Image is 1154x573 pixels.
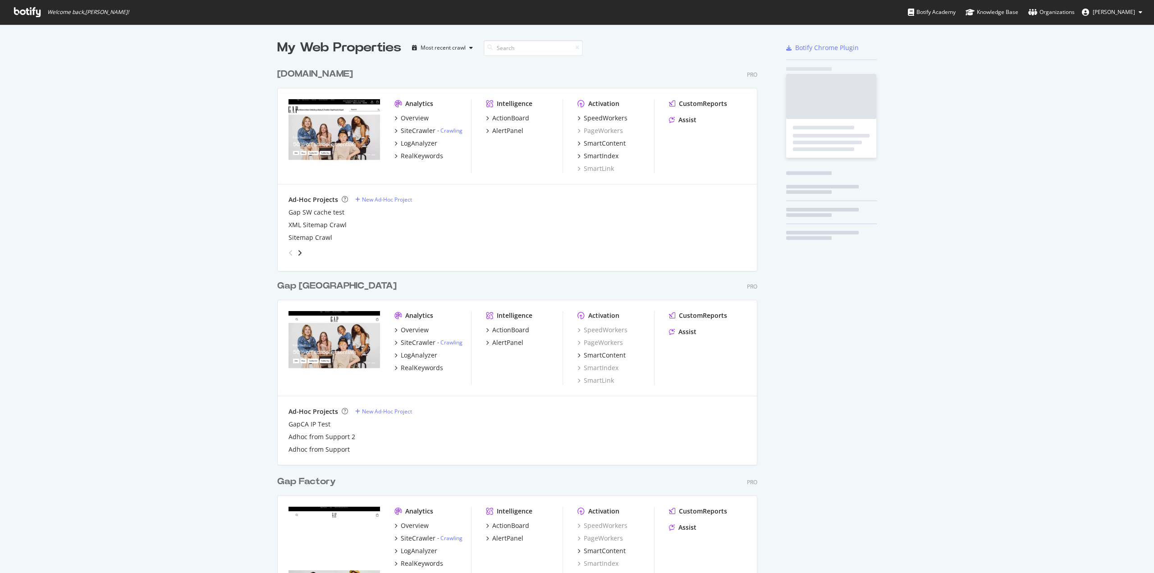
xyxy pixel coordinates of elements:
[288,432,355,441] div: Adhoc from Support 2
[440,534,463,542] a: Crawling
[577,521,627,530] a: SpeedWorkers
[394,126,463,135] a: SiteCrawler- Crawling
[401,114,429,123] div: Overview
[588,99,619,108] div: Activation
[747,478,757,486] div: Pro
[577,363,618,372] a: SmartIndex
[786,43,859,52] a: Botify Chrome Plugin
[394,325,429,335] a: Overview
[277,475,336,488] div: Gap Factory
[394,139,437,148] a: LogAnalyzer
[966,8,1018,17] div: Knowledge Base
[1028,8,1075,17] div: Organizations
[288,99,380,172] img: Gap.com
[679,99,727,108] div: CustomReports
[678,327,696,336] div: Assist
[362,196,412,203] div: New Ad-Hoc Project
[497,99,532,108] div: Intelligence
[288,220,347,229] a: XML Sitemap Crawl
[277,280,400,293] a: Gap [GEOGRAPHIC_DATA]
[577,534,623,543] div: PageWorkers
[577,325,627,335] a: SpeedWorkers
[484,40,583,56] input: Search
[679,507,727,516] div: CustomReports
[394,114,429,123] a: Overview
[669,523,696,532] a: Assist
[492,114,529,123] div: ActionBoard
[437,127,463,134] div: -
[355,196,412,203] a: New Ad-Hoc Project
[1093,8,1135,16] span: Greg M
[486,126,523,135] a: AlertPanel
[401,126,435,135] div: SiteCrawler
[492,534,523,543] div: AlertPanel
[492,126,523,135] div: AlertPanel
[584,114,627,123] div: SpeedWorkers
[669,311,727,320] a: CustomReports
[401,559,443,568] div: RealKeywords
[285,246,297,260] div: angle-left
[288,208,344,217] a: Gap SW cache test
[394,521,429,530] a: Overview
[394,559,443,568] a: RealKeywords
[577,351,626,360] a: SmartContent
[437,534,463,542] div: -
[577,164,614,173] a: SmartLink
[486,534,523,543] a: AlertPanel
[421,45,466,50] div: Most recent crawl
[401,534,435,543] div: SiteCrawler
[497,507,532,516] div: Intelligence
[492,338,523,347] div: AlertPanel
[405,507,433,516] div: Analytics
[486,521,529,530] a: ActionBoard
[394,151,443,160] a: RealKeywords
[486,114,529,123] a: ActionBoard
[288,311,380,384] img: Gapcanada.ca
[437,339,463,346] div: -
[577,559,618,568] div: SmartIndex
[401,351,437,360] div: LogAnalyzer
[577,139,626,148] a: SmartContent
[678,115,696,124] div: Assist
[401,325,429,335] div: Overview
[394,363,443,372] a: RealKeywords
[795,43,859,52] div: Botify Chrome Plugin
[288,195,338,204] div: Ad-Hoc Projects
[408,41,476,55] button: Most recent crawl
[362,408,412,415] div: New Ad-Hoc Project
[669,115,696,124] a: Assist
[401,546,437,555] div: LogAnalyzer
[288,445,350,454] div: Adhoc from Support
[401,139,437,148] div: LogAnalyzer
[486,338,523,347] a: AlertPanel
[584,546,626,555] div: SmartContent
[47,9,129,16] span: Welcome back, [PERSON_NAME] !
[440,127,463,134] a: Crawling
[678,523,696,532] div: Assist
[577,546,626,555] a: SmartContent
[584,139,626,148] div: SmartContent
[669,327,696,336] a: Assist
[288,233,332,242] a: Sitemap Crawl
[277,68,357,81] a: [DOMAIN_NAME]
[908,8,956,17] div: Botify Academy
[747,283,757,290] div: Pro
[588,507,619,516] div: Activation
[588,311,619,320] div: Activation
[277,475,339,488] a: Gap Factory
[486,325,529,335] a: ActionBoard
[288,420,330,429] div: GapCA IP Test
[577,114,627,123] a: SpeedWorkers
[277,68,353,81] div: [DOMAIN_NAME]
[497,311,532,320] div: Intelligence
[394,351,437,360] a: LogAnalyzer
[577,338,623,347] a: PageWorkers
[277,39,401,57] div: My Web Properties
[401,521,429,530] div: Overview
